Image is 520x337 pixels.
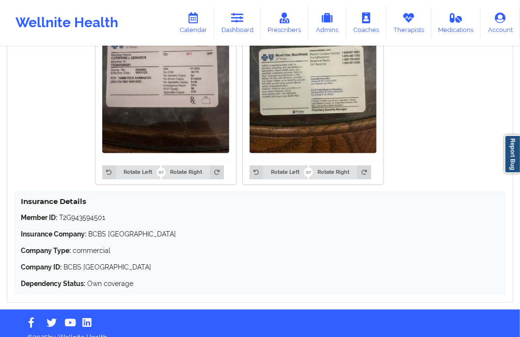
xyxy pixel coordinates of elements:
[250,165,308,179] button: Rotate Left
[386,7,431,39] a: Therapists
[308,7,346,39] a: Admins
[21,280,85,287] strong: Dependency Status:
[431,7,481,39] a: Medications
[504,135,520,173] a: Report Bug
[346,7,386,39] a: Coaches
[102,165,160,179] button: Rotate Left
[214,7,261,39] a: Dashboard
[261,7,309,39] a: Prescribers
[21,230,86,238] strong: Insurance Company:
[21,214,57,221] strong: Member ID:
[21,279,499,288] p: Own coverage
[162,165,223,179] button: Rotate Right
[21,263,62,271] strong: Company ID:
[309,165,371,179] button: Rotate Right
[21,229,499,239] p: BCBS [GEOGRAPHIC_DATA]
[481,7,520,39] a: Account
[21,247,71,254] strong: Company Type:
[21,262,499,272] p: BCBS [GEOGRAPHIC_DATA]
[21,213,499,222] p: T2G943594501
[173,7,214,39] a: Calendar
[21,246,499,255] p: commercial
[21,197,499,206] h4: Insurance Details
